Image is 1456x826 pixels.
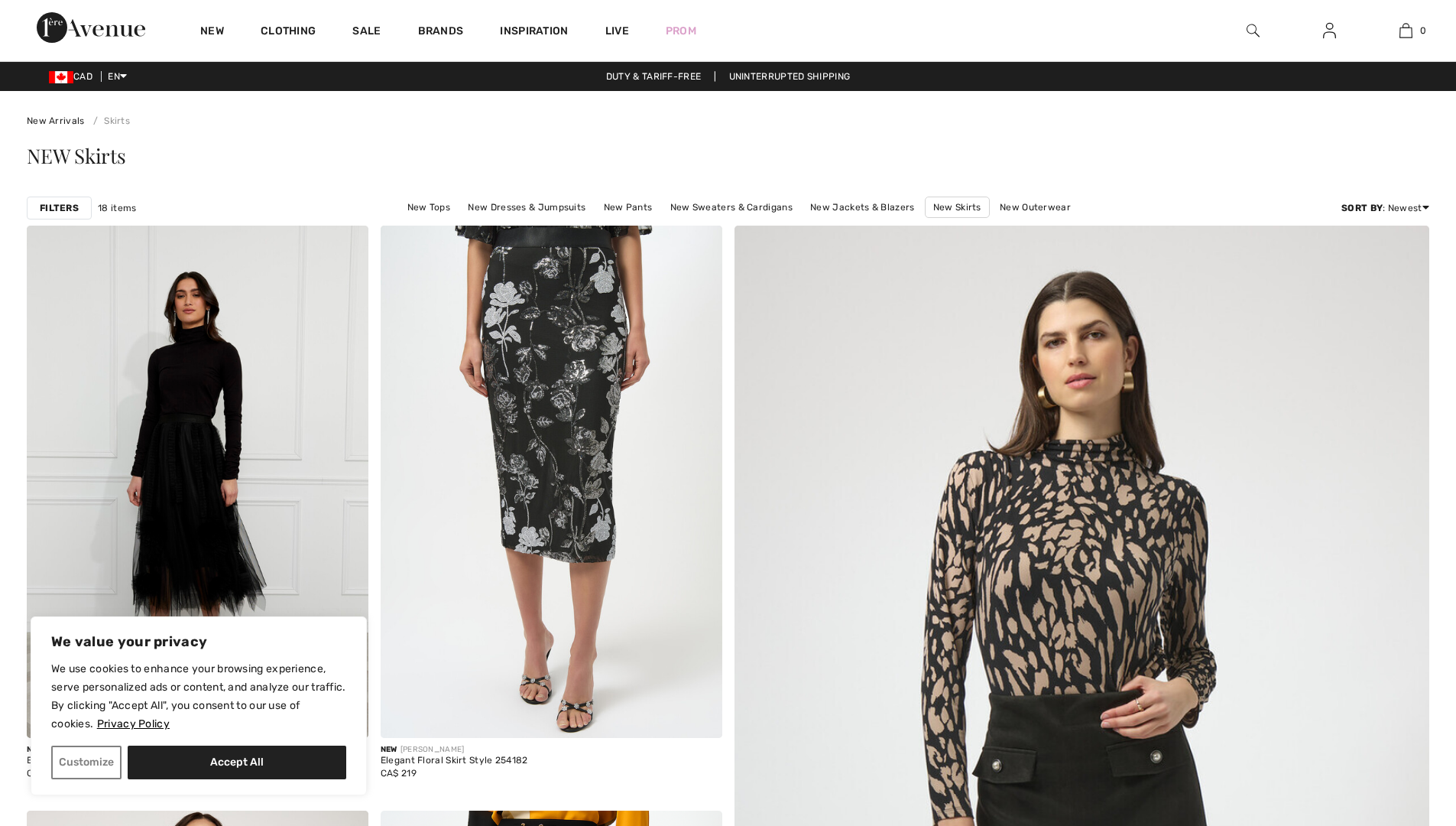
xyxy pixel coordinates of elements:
[40,201,79,215] strong: Filters
[352,24,381,41] a: Sale
[27,756,203,766] div: Elegant Ruffled Midi Skirt Style 259743
[87,115,130,126] a: Skirts
[27,768,64,779] span: CA$ 235
[27,226,368,738] img: Elegant Ruffled Midi Skirt Style 259743. Black
[1247,21,1260,40] img: search the website
[128,746,346,779] button: Accept All
[261,24,316,41] a: Clothing
[460,197,593,217] a: New Dresses & Jumpsuits
[381,745,397,754] span: New
[37,12,145,43] img: 1ère Avenue
[1341,203,1383,213] strong: Sort By
[96,717,170,731] a: Privacy Policy
[925,197,990,218] a: New Skirts
[663,197,800,217] a: New Sweaters & Cardigans
[1323,21,1336,40] img: My Info
[605,23,629,39] a: Live
[400,197,458,217] a: New Tops
[1311,21,1348,41] a: Sign In
[1368,21,1443,40] a: 0
[200,24,224,41] a: New
[1341,201,1429,215] div: : Newest
[418,24,464,41] a: Brands
[49,71,99,82] span: CAD
[27,115,85,126] a: New Arrivals
[381,744,528,756] div: [PERSON_NAME]
[381,768,417,779] span: CA$ 219
[51,633,346,651] p: We value your privacy
[1399,21,1412,40] img: My Bag
[803,197,922,217] a: New Jackets & Blazers
[108,71,127,82] span: EN
[500,24,568,41] span: Inspiration
[381,226,722,738] img: Elegant Floral Skirt Style 254182. Black/Multi
[596,197,660,217] a: New Pants
[51,746,122,779] button: Customize
[31,616,367,795] div: We value your privacy
[98,201,136,215] span: 18 items
[992,197,1078,217] a: New Outerwear
[51,660,346,733] p: We use cookies to enhance your browsing experience, serve personalized ads or content, and analyz...
[666,23,696,39] a: Prom
[49,71,73,83] img: Canadian Dollar
[27,744,203,756] div: [PERSON_NAME]
[27,745,44,754] span: New
[1420,24,1426,37] span: 0
[27,142,126,169] span: NEW Skirts
[381,756,528,766] div: Elegant Floral Skirt Style 254182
